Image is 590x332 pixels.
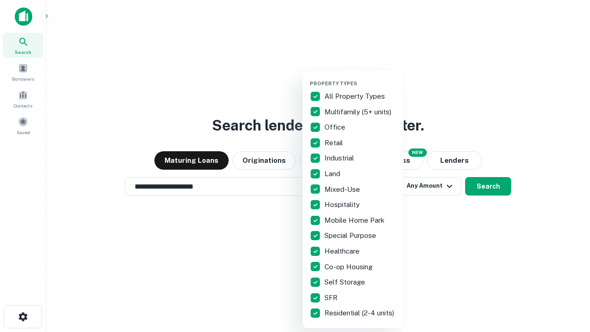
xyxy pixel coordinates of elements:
p: Hospitality [324,199,361,210]
p: Special Purpose [324,230,378,241]
p: Multifamily (5+ units) [324,107,393,118]
p: Self Storage [324,277,367,288]
span: Property Types [310,81,357,86]
p: Healthcare [324,246,361,257]
p: Mobile Home Park [324,215,386,226]
p: Mixed-Use [324,184,362,195]
p: Co-op Housing [324,261,374,273]
p: Land [324,168,342,179]
p: SFR [324,292,339,303]
iframe: Chat Widget [544,258,590,302]
p: Office [324,122,347,133]
p: Retail [324,137,345,148]
p: Industrial [324,153,356,164]
p: Residential (2-4 units) [324,308,396,319]
p: All Property Types [324,91,387,102]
